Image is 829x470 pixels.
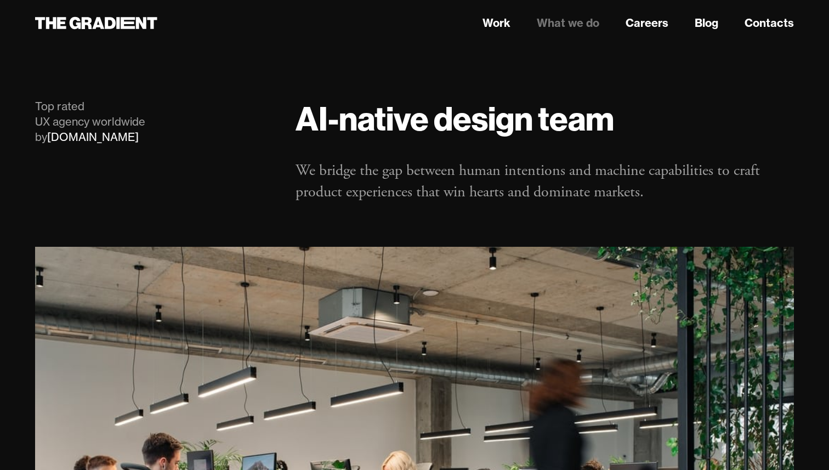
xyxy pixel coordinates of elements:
[35,99,274,145] div: Top rated UX agency worldwide by
[537,15,599,31] a: What we do
[482,15,510,31] a: Work
[47,130,139,144] a: [DOMAIN_NAME]
[296,160,794,203] p: We bridge the gap between human intentions and machine capabilities to craft product experiences ...
[745,15,794,31] a: Contacts
[626,15,668,31] a: Careers
[296,99,794,138] h1: AI-native design team
[695,15,718,31] a: Blog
